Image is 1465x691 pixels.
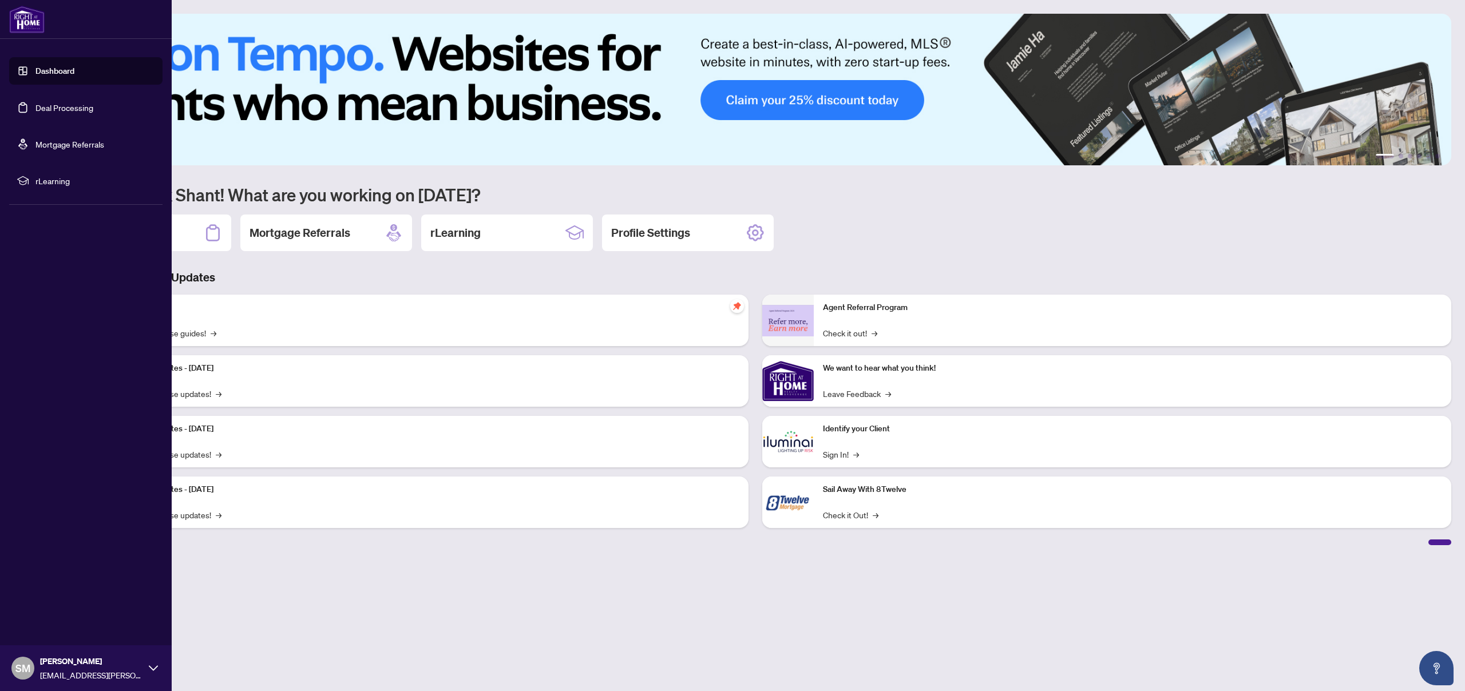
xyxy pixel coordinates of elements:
[823,509,878,521] a: Check it Out!→
[120,362,739,375] p: Platform Updates - [DATE]
[611,225,690,241] h2: Profile Settings
[35,66,74,76] a: Dashboard
[823,327,877,339] a: Check it out!→
[120,483,739,496] p: Platform Updates - [DATE]
[762,416,814,467] img: Identify your Client
[35,174,155,187] span: rLearning
[430,225,481,241] h2: rLearning
[885,387,891,400] span: →
[120,301,739,314] p: Self-Help
[211,327,216,339] span: →
[15,660,30,676] span: SM
[730,299,744,313] span: pushpin
[216,387,221,400] span: →
[823,362,1442,375] p: We want to hear what you think!
[762,305,814,336] img: Agent Referral Program
[823,301,1442,314] p: Agent Referral Program
[872,327,877,339] span: →
[1417,154,1422,158] button: 4
[823,423,1442,435] p: Identify your Client
[762,355,814,407] img: We want to hear what you think!
[823,387,891,400] a: Leave Feedback→
[216,448,221,460] span: →
[35,102,93,113] a: Deal Processing
[40,655,143,668] span: [PERSON_NAME]
[60,14,1451,165] img: Slide 0
[40,669,143,681] span: [EMAIL_ADDRESS][PERSON_NAME][DOMAIN_NAME]
[873,509,878,521] span: →
[823,483,1442,496] p: Sail Away With 8Twelve
[120,423,739,435] p: Platform Updates - [DATE]
[216,509,221,521] span: →
[35,139,104,149] a: Mortgage Referrals
[250,225,350,241] h2: Mortgage Referrals
[1399,154,1403,158] button: 2
[60,269,1451,285] h3: Brokerage & Industry Updates
[762,476,814,528] img: Sail Away With 8Twelve
[1435,154,1440,158] button: 6
[823,448,859,460] a: Sign In!→
[1426,154,1431,158] button: 5
[1419,651,1454,685] button: Open asap
[1376,154,1394,158] button: 1
[1408,154,1412,158] button: 3
[60,184,1451,205] h1: Welcome back Shant! What are you working on [DATE]?
[9,6,45,33] img: logo
[853,448,859,460] span: →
